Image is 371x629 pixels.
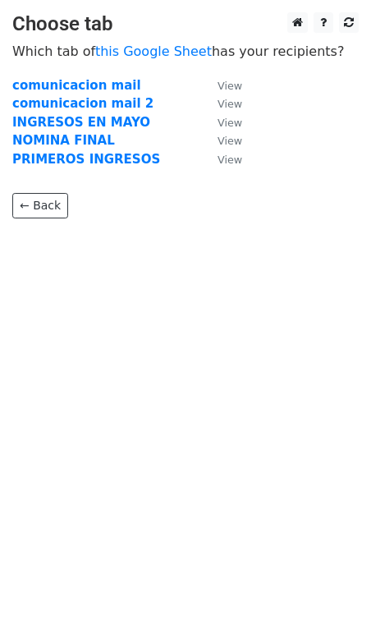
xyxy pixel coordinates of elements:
[12,193,68,218] a: ← Back
[218,154,242,166] small: View
[218,98,242,110] small: View
[12,115,150,130] a: INGRESOS EN MAYO
[12,78,141,93] a: comunicacion mail
[12,96,153,111] a: comunicacion mail 2
[201,152,242,167] a: View
[201,115,242,130] a: View
[12,12,359,36] h3: Choose tab
[12,43,359,60] p: Which tab of has your recipients?
[218,80,242,92] small: View
[201,96,242,111] a: View
[218,117,242,129] small: View
[12,152,160,167] a: PRIMEROS INGRESOS
[12,133,115,148] a: NOMINA FINAL
[201,133,242,148] a: View
[95,44,212,59] a: this Google Sheet
[218,135,242,147] small: View
[201,78,242,93] a: View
